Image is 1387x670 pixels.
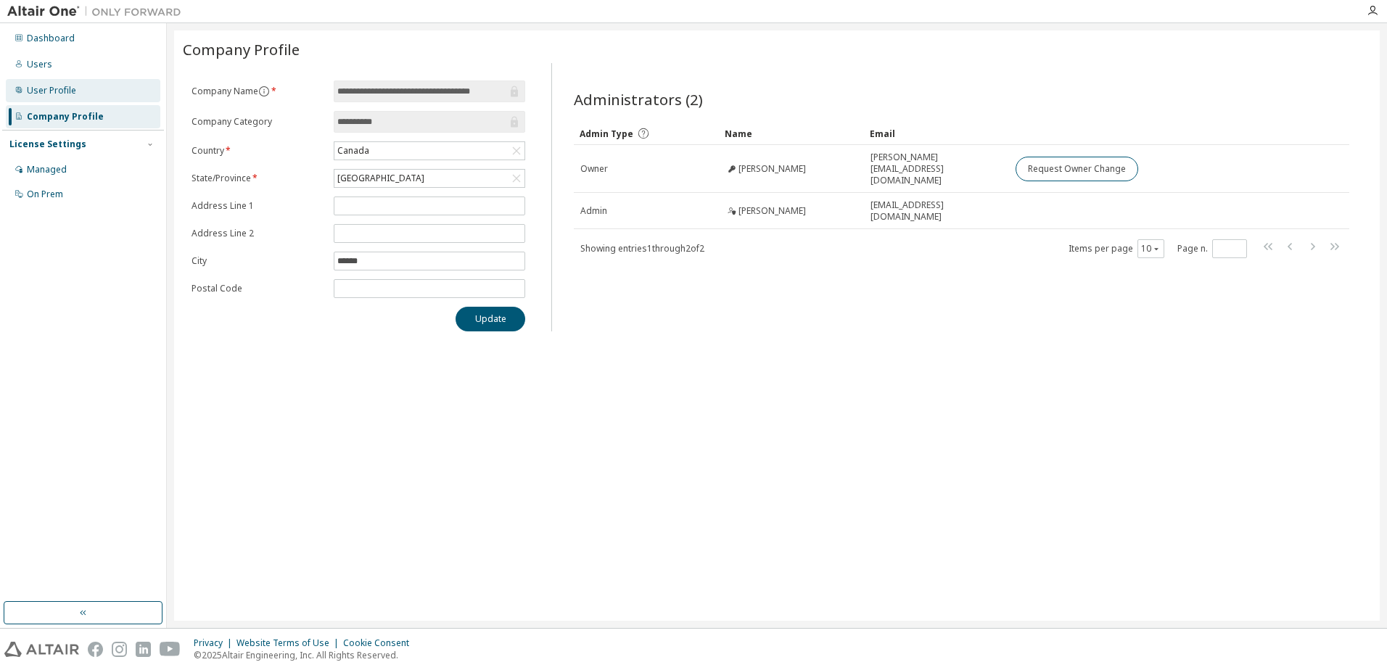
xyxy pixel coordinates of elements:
button: information [258,86,270,97]
p: © 2025 Altair Engineering, Inc. All Rights Reserved. [194,649,418,661]
label: Company Name [192,86,325,97]
label: State/Province [192,173,325,184]
label: Company Category [192,116,325,128]
label: Address Line 2 [192,228,325,239]
div: Company Profile [27,111,104,123]
span: [PERSON_NAME] [738,205,806,217]
button: Request Owner Change [1016,157,1138,181]
div: Canada [335,143,371,159]
span: [PERSON_NAME][EMAIL_ADDRESS][DOMAIN_NAME] [871,152,1003,186]
span: Administrators (2) [574,89,703,109]
div: License Settings [9,138,86,150]
div: Users [27,59,52,70]
label: City [192,255,325,267]
img: linkedin.svg [136,642,151,657]
span: Admin [580,205,607,217]
span: [EMAIL_ADDRESS][DOMAIN_NAME] [871,199,1003,223]
div: Managed [27,164,67,175]
div: Privacy [194,637,236,649]
span: Items per page [1069,239,1164,258]
img: Altair One [7,4,189,19]
span: Owner [580,163,608,175]
label: Country [192,145,325,157]
img: youtube.svg [160,642,181,657]
div: Cookie Consent [343,637,418,649]
img: instagram.svg [112,642,127,657]
span: Company Profile [183,39,300,59]
div: Canada [334,142,524,160]
label: Address Line 1 [192,200,325,212]
span: Showing entries 1 through 2 of 2 [580,242,704,255]
button: Update [456,307,525,331]
img: facebook.svg [88,642,103,657]
div: Email [870,122,1003,145]
div: [GEOGRAPHIC_DATA] [335,170,427,186]
div: On Prem [27,189,63,200]
span: Admin Type [580,128,633,140]
button: 10 [1141,243,1161,255]
div: Name [725,122,858,145]
div: User Profile [27,85,76,96]
div: Dashboard [27,33,75,44]
div: [GEOGRAPHIC_DATA] [334,170,524,187]
label: Postal Code [192,283,325,294]
span: [PERSON_NAME] [738,163,806,175]
div: Website Terms of Use [236,637,343,649]
img: altair_logo.svg [4,642,79,657]
span: Page n. [1177,239,1247,258]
